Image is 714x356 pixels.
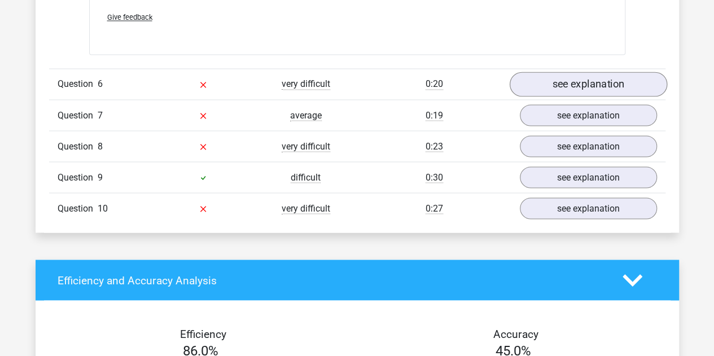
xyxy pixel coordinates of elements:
[98,78,103,89] span: 6
[520,135,657,157] a: see explanation
[98,109,103,120] span: 7
[370,327,662,340] h4: Accuracy
[58,139,98,153] span: Question
[520,197,657,219] a: see explanation
[282,140,330,152] span: very difficult
[520,104,657,126] a: see explanation
[426,78,443,90] span: 0:20
[58,170,98,184] span: Question
[509,72,667,96] a: see explanation
[426,172,443,183] span: 0:30
[58,108,98,122] span: Question
[291,172,321,183] span: difficult
[58,327,349,340] h4: Efficiency
[98,140,103,151] span: 8
[58,77,98,91] span: Question
[58,274,606,287] h4: Efficiency and Accuracy Analysis
[98,172,103,182] span: 9
[426,140,443,152] span: 0:23
[58,201,98,215] span: Question
[107,13,152,21] span: Give feedback
[426,203,443,214] span: 0:27
[290,109,322,121] span: average
[282,78,330,90] span: very difficult
[98,203,108,213] span: 10
[282,203,330,214] span: very difficult
[520,166,657,188] a: see explanation
[426,109,443,121] span: 0:19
